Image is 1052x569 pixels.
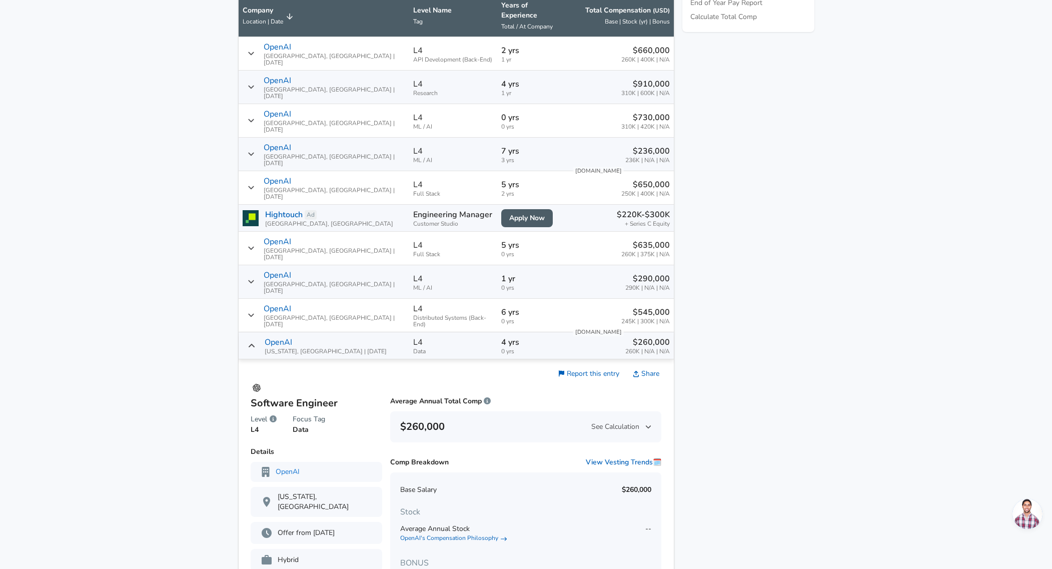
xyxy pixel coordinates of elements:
h6: $260,000 [400,419,445,435]
p: $220K-$300K [617,209,670,221]
a: Calculate Total Comp [690,12,757,22]
p: L4 [413,273,423,285]
p: L4 [413,45,423,57]
p: OpenAI [264,269,291,281]
p: L4 [413,112,423,124]
span: 0 yrs [501,285,564,291]
img: hightouchlogo.png [243,210,259,226]
span: 3 yrs [501,157,564,164]
p: 7 yrs [501,145,564,157]
span: Base | Stock (yr) | Bonus [605,18,670,26]
p: Company [243,6,283,16]
p: Details [251,447,382,457]
p: 2 yrs [501,45,564,57]
div: -- [400,519,652,547]
span: Research [413,90,493,97]
span: ML / AI [413,124,493,130]
span: 250K | 400K | N/A [621,191,670,197]
span: Data [413,348,493,355]
span: 245K | 300K | N/A [621,318,670,325]
span: ML / AI [413,285,493,291]
span: Average Annual Stock [400,524,470,533]
span: API Development (Back-End) [413,57,493,63]
p: OpenAI [264,41,291,53]
p: OpenAI [264,75,291,87]
span: Level [251,414,267,425]
p: OpenAI [264,108,291,120]
p: 4 yrs [501,78,564,90]
span: 236K | N/A | N/A [625,157,670,164]
span: [GEOGRAPHIC_DATA], [GEOGRAPHIC_DATA] [265,221,393,227]
h6: Focus Tag [293,414,325,425]
span: Total / At Company [501,23,553,31]
span: 0 yrs [501,251,564,258]
p: $910,000 [621,78,670,90]
p: $635,000 [621,239,670,251]
p: L4 [413,179,423,191]
span: 0 yrs [501,318,564,325]
p: OpenAI [264,303,291,315]
span: [GEOGRAPHIC_DATA], [GEOGRAPHIC_DATA] | [DATE] [264,281,405,294]
p: $650,000 [621,179,670,191]
span: [GEOGRAPHIC_DATA], [GEOGRAPHIC_DATA] | [DATE] [264,87,405,100]
p: 5 yrs [501,239,564,251]
a: OpenAI [276,467,300,477]
p: $660,000 [621,45,670,57]
p: L4 [251,425,277,435]
span: [GEOGRAPHIC_DATA], [GEOGRAPHIC_DATA] | [DATE] [264,315,405,328]
span: 1 yr [501,90,564,97]
p: Total Compensation [585,6,670,16]
p: 4 yrs [501,336,564,348]
p: 5 yrs [501,179,564,191]
span: 290K | N/A | N/A [625,285,670,291]
p: OpenAI [264,142,291,154]
span: Location | Date [243,18,283,26]
span: See Calculation [591,422,651,432]
p: L4 [413,78,423,90]
span: 1 yr [501,57,564,63]
p: Offer from [DATE] [261,527,372,539]
span: [GEOGRAPHIC_DATA], [GEOGRAPHIC_DATA] | [DATE] [264,120,405,133]
span: CompanyLocation | Date [243,6,296,28]
span: Full Stack [413,191,493,197]
span: [GEOGRAPHIC_DATA], [GEOGRAPHIC_DATA] | [DATE] [264,53,405,66]
button: View Vesting Trends🗓️ [586,457,661,467]
p: $260,000 [622,485,651,495]
p: L4 [413,239,423,251]
h6: Stock [400,505,652,519]
p: 1 yr [501,273,564,285]
span: Report this entry [567,369,619,378]
p: $260,000 [625,336,670,348]
p: Average Annual Total Comp [390,396,491,406]
span: We calculate your average annual total compensation by adding your base salary to the average of ... [484,396,491,406]
span: Share [641,369,659,379]
p: OpenAI [265,336,292,348]
span: 260K | 375K | N/A [621,251,670,258]
p: Software Engineer [251,396,382,411]
a: OpenAI's Compensation Philosophy [400,534,507,542]
a: Hightouch [265,209,303,221]
p: $290,000 [625,273,670,285]
p: Level Name [413,6,493,16]
span: 260K | 400K | N/A [621,57,670,63]
span: [GEOGRAPHIC_DATA], [GEOGRAPHIC_DATA] | [DATE] [264,248,405,261]
a: Apply Now [501,209,553,228]
p: OpenAI [264,236,291,248]
p: 0 yrs [501,112,564,124]
p: Years of Experience [501,1,564,21]
span: Full Stack [413,251,493,258]
span: Base Salary [400,485,437,495]
p: L4 [413,303,423,315]
span: Total Compensation (USD) Base | Stock (yr) | Bonus [572,6,669,28]
p: 6 yrs [501,306,564,318]
span: 0 yrs [501,348,564,355]
span: 0 yrs [501,124,564,130]
p: [US_STATE], [GEOGRAPHIC_DATA] [261,492,372,512]
span: Customer Studio [413,221,493,227]
p: Engineering Manager [413,209,493,221]
img: OpenAI [251,382,263,394]
span: [US_STATE], [GEOGRAPHIC_DATA] | [DATE] [265,348,387,355]
span: 2 yrs [501,191,564,197]
span: [GEOGRAPHIC_DATA], [GEOGRAPHIC_DATA] | [DATE] [264,154,405,167]
p: OpenAI [264,175,291,187]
